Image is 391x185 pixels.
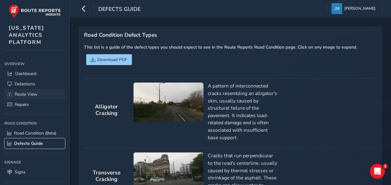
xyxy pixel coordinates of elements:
a: Detections [4,79,65,89]
a: Road Condition (Beta) [4,128,65,138]
a: Dashboard [4,69,65,79]
div: Road Condition [4,119,65,128]
span: [PERSON_NAME] [344,3,375,14]
div: Signage [4,158,65,167]
button: Download PDF [86,54,132,65]
p: A pattern of interconnected cracks resembling an alligator's skin, usually caused by structural f... [208,83,278,141]
span: Detections [15,81,35,87]
span: Repairs [15,102,29,107]
span: Dashboard [15,71,36,77]
img: diamond-layout [331,3,342,14]
h2: Transverse Cracking [84,169,129,183]
span: 1 [383,164,388,169]
div: Overview [4,59,65,69]
img: Alligator Cracking [133,83,203,122]
span: Road Condition (Beta) [14,130,56,136]
h6: This list is a guide of the defect types you should expect to see in the Route Reports Road Condi... [84,45,357,50]
iframe: Intercom live chat [370,164,385,179]
button: [PERSON_NAME] [331,3,378,14]
span: [US_STATE] ANALYTICS PLATFORM [9,24,44,46]
h1: Road Condition Defect Types [84,32,357,38]
a: Repairs [4,99,65,110]
a: Defects Guide [4,138,65,149]
a: Route View [4,89,65,99]
span: Signs [15,169,26,175]
span: Route View [15,91,37,97]
h2: Alligator Cracking [84,103,129,116]
a: Signs [4,167,65,177]
span: Download PDF [97,57,127,63]
span: Defects Guide [14,140,43,146]
img: rr logo [9,4,61,18]
span: Defects Guide [98,5,141,14]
